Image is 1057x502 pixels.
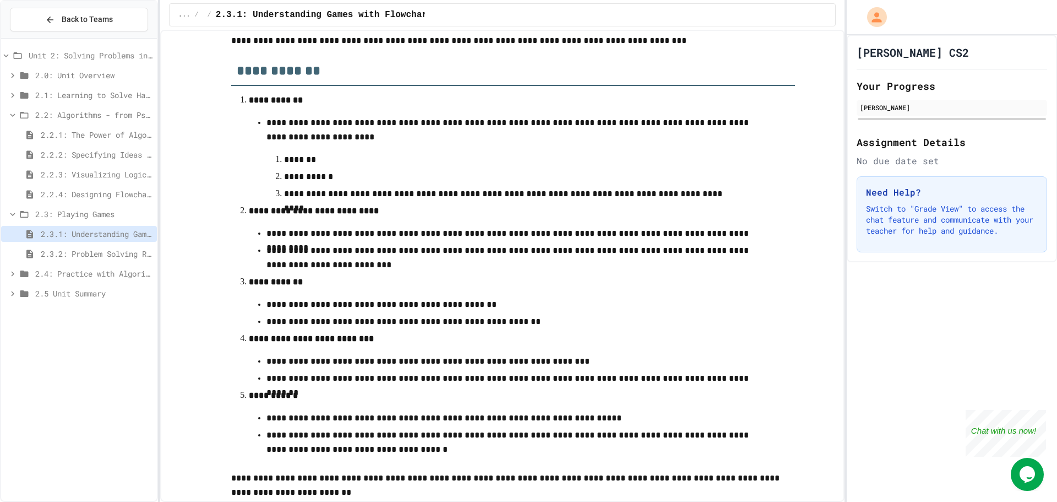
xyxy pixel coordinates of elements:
span: 2.1: Learning to Solve Hard Problems [35,89,152,101]
span: / [194,10,198,19]
span: 2.2.2: Specifying Ideas with Pseudocode [41,149,152,160]
span: 2.0: Unit Overview [35,69,152,81]
button: Back to Teams [10,8,148,31]
h2: Your Progress [857,78,1047,94]
span: 2.3: Playing Games [35,208,152,220]
iframe: chat widget [966,410,1046,457]
div: My Account [856,4,890,30]
div: No due date set [857,154,1047,168]
span: 2.2: Algorithms - from Pseudocode to Flowcharts [35,109,152,121]
span: Unit 2: Solving Problems in Computer Science [29,50,152,61]
span: 2.2.3: Visualizing Logic with Flowcharts [41,169,152,180]
span: 2.3.1: Understanding Games with Flowcharts [41,228,152,240]
span: 2.3.1: Understanding Games with Flowcharts [216,8,438,21]
span: ... [178,10,190,19]
span: 2.3.2: Problem Solving Reflection [41,248,152,260]
span: 2.5 Unit Summary [35,288,152,299]
span: / [208,10,211,19]
span: 2.4: Practice with Algorithms [35,268,152,279]
div: [PERSON_NAME] [860,102,1044,112]
h2: Assignment Details [857,134,1047,150]
h1: [PERSON_NAME] CS2 [857,45,969,60]
span: 2.2.4: Designing Flowcharts [41,188,152,200]
span: 2.2.1: The Power of Algorithms [41,129,152,141]
iframe: chat widget [1011,458,1046,491]
h3: Need Help? [866,186,1038,199]
span: Back to Teams [62,14,113,25]
p: Switch to "Grade View" to access the chat feature and communicate with your teacher for help and ... [866,203,1038,236]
